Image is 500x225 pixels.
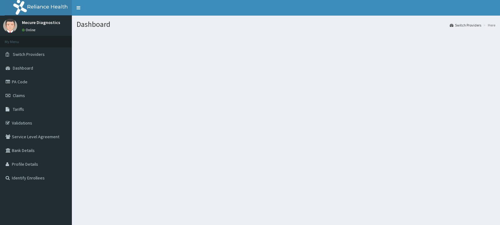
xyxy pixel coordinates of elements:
[13,51,45,57] span: Switch Providers
[3,19,17,33] img: User Image
[22,28,37,32] a: Online
[482,22,495,28] li: Here
[450,22,481,28] a: Switch Providers
[13,106,24,112] span: Tariffs
[13,65,33,71] span: Dashboard
[22,20,60,25] p: Mecure Diagnostics
[13,93,25,98] span: Claims
[77,20,495,28] h1: Dashboard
